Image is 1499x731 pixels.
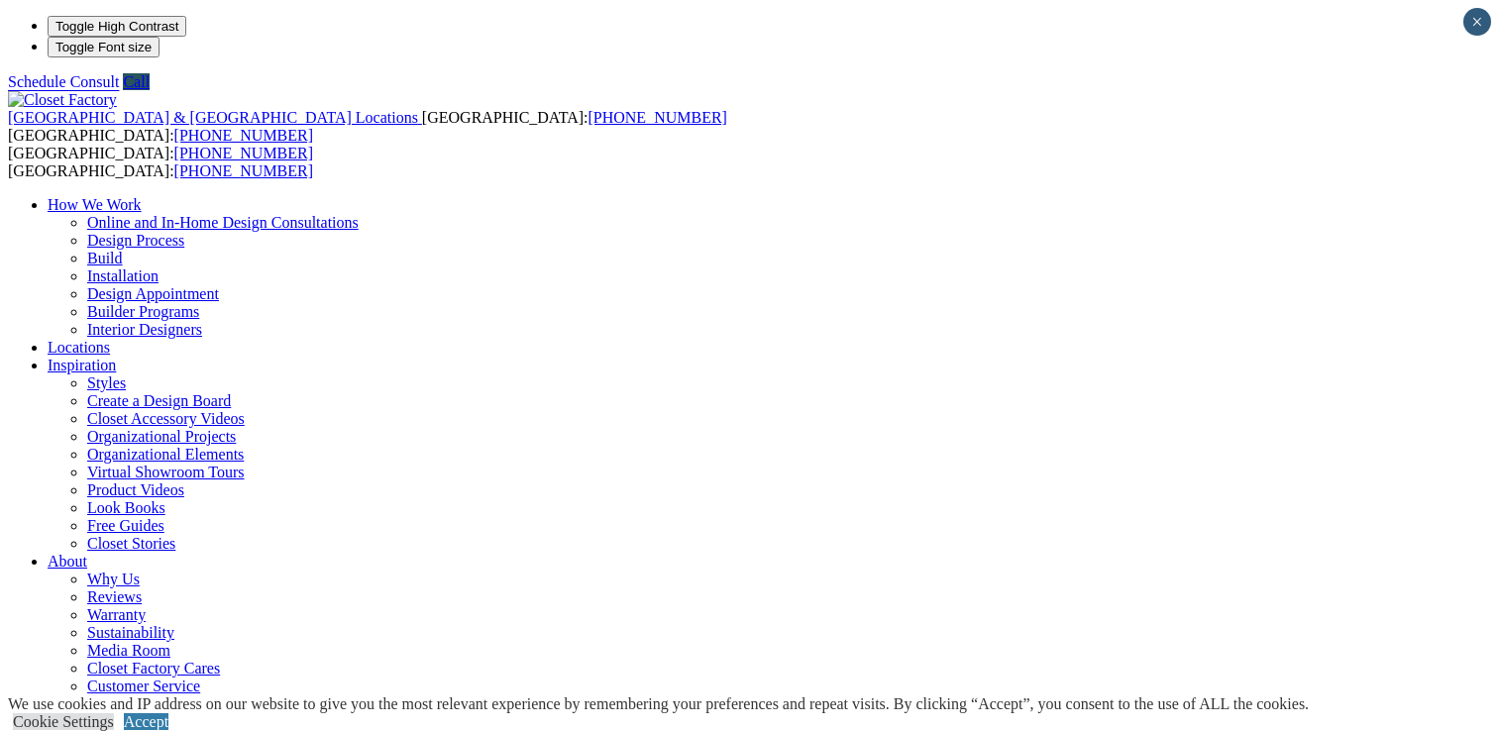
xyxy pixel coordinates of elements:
a: [PHONE_NUMBER] [588,109,726,126]
a: Organizational Projects [87,428,236,445]
a: Look Books [87,499,165,516]
a: Cookie Settings [13,713,114,730]
a: Warranty [87,606,146,623]
a: Closet Factory Cares [87,660,220,677]
a: Inspiration [48,357,116,373]
a: Builder Programs [87,303,199,320]
a: Call [123,73,150,90]
span: [GEOGRAPHIC_DATA]: [GEOGRAPHIC_DATA]: [8,109,727,144]
a: Closet Stories [87,535,175,552]
a: [PHONE_NUMBER] [174,162,313,179]
a: Organizational Elements [87,446,244,463]
div: We use cookies and IP address on our website to give you the most relevant experience by remember... [8,695,1309,713]
a: Locations [48,339,110,356]
span: Toggle Font size [55,40,152,54]
a: Reviews [87,588,142,605]
button: Toggle High Contrast [48,16,186,37]
a: About [48,553,87,570]
a: Free Guides [87,517,164,534]
a: Interior Designers [87,321,202,338]
a: How We Work [48,196,142,213]
a: Installation [87,267,159,284]
a: Design Appointment [87,285,219,302]
a: [PHONE_NUMBER] [174,127,313,144]
a: Product Videos [87,481,184,498]
a: Design Process [87,232,184,249]
button: Toggle Font size [48,37,160,57]
a: Sustainability [87,624,174,641]
a: Why Us [87,571,140,587]
a: Styles [87,374,126,391]
a: [GEOGRAPHIC_DATA] & [GEOGRAPHIC_DATA] Locations [8,109,422,126]
a: Accept [124,713,168,730]
button: Close [1463,8,1491,36]
a: [PHONE_NUMBER] [174,145,313,161]
a: Online and In-Home Design Consultations [87,214,359,231]
img: Closet Factory [8,91,117,109]
span: Toggle High Contrast [55,19,178,34]
a: Virtual Showroom Tours [87,464,245,480]
a: Schedule Consult [8,73,119,90]
a: Media Room [87,642,170,659]
span: [GEOGRAPHIC_DATA] & [GEOGRAPHIC_DATA] Locations [8,109,418,126]
a: Customer Service [87,678,200,694]
a: Closet Accessory Videos [87,410,245,427]
span: [GEOGRAPHIC_DATA]: [GEOGRAPHIC_DATA]: [8,145,313,179]
a: Build [87,250,123,266]
a: Create a Design Board [87,392,231,409]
